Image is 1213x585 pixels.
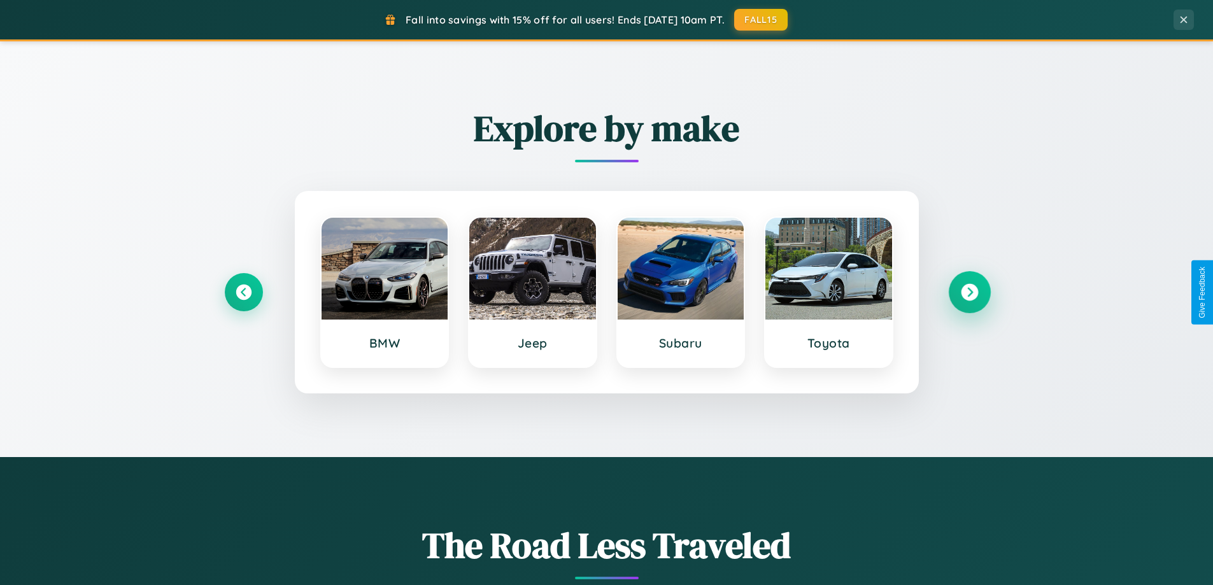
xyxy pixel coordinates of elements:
[1198,267,1207,318] div: Give Feedback
[225,104,989,153] h2: Explore by make
[225,521,989,570] h1: The Road Less Traveled
[482,335,583,351] h3: Jeep
[778,335,879,351] h3: Toyota
[630,335,732,351] h3: Subaru
[406,13,725,26] span: Fall into savings with 15% off for all users! Ends [DATE] 10am PT.
[334,335,436,351] h3: BMW
[734,9,788,31] button: FALL15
